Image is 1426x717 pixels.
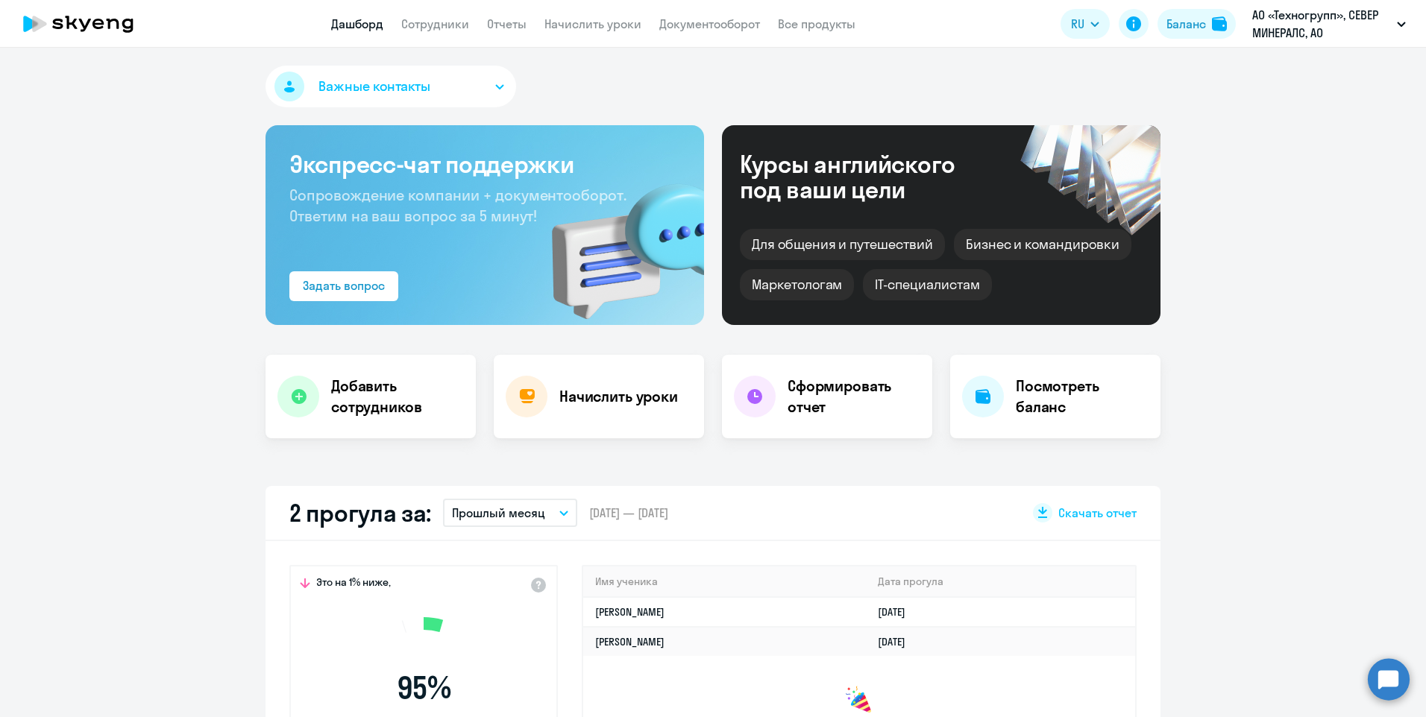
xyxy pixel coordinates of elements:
[452,504,545,522] p: Прошлый месяц
[289,498,431,528] h2: 2 прогула за:
[954,229,1131,260] div: Бизнес и командировки
[1061,9,1110,39] button: RU
[559,386,678,407] h4: Начислить уроки
[443,499,577,527] button: Прошлый месяц
[788,376,920,417] h4: Сформировать отчет
[740,229,945,260] div: Для общения и путешествий
[866,566,1135,597] th: Дата прогула
[1058,505,1137,521] span: Скачать отчет
[1212,16,1227,31] img: balance
[583,566,866,597] th: Имя ученика
[338,670,509,706] span: 95 %
[1158,9,1236,39] button: Балансbalance
[289,186,626,225] span: Сопровождение компании + документооборот. Ответим на ваш вопрос за 5 минут!
[487,16,527,31] a: Отчеты
[401,16,469,31] a: Сотрудники
[844,686,874,716] img: congrats
[318,77,430,96] span: Важные контакты
[289,149,680,179] h3: Экспресс-чат поддержки
[1016,376,1149,417] h4: Посмотреть баланс
[544,16,641,31] a: Начислить уроки
[331,16,383,31] a: Дашборд
[1245,6,1413,42] button: АО «Техногрупп», СЕВЕР МИНЕРАЛС, АО
[778,16,855,31] a: Все продукты
[659,16,760,31] a: Документооборот
[595,635,665,648] a: [PERSON_NAME]
[740,269,854,300] div: Маркетологам
[331,376,464,417] h4: Добавить сотрудников
[303,277,385,294] div: Задать вопрос
[289,271,398,301] button: Задать вопрос
[316,575,391,593] span: Это на 1% ниже,
[589,505,668,521] span: [DATE] — [DATE]
[740,151,995,202] div: Курсы английского под ваши цели
[266,66,516,107] button: Важные контакты
[1166,15,1206,33] div: Баланс
[595,605,665,619] a: [PERSON_NAME]
[878,635,917,648] a: [DATE]
[1071,15,1084,33] span: RU
[530,157,704,325] img: bg-img
[863,269,991,300] div: IT-специалистам
[1252,6,1391,42] p: АО «Техногрупп», СЕВЕР МИНЕРАЛС, АО
[878,605,917,619] a: [DATE]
